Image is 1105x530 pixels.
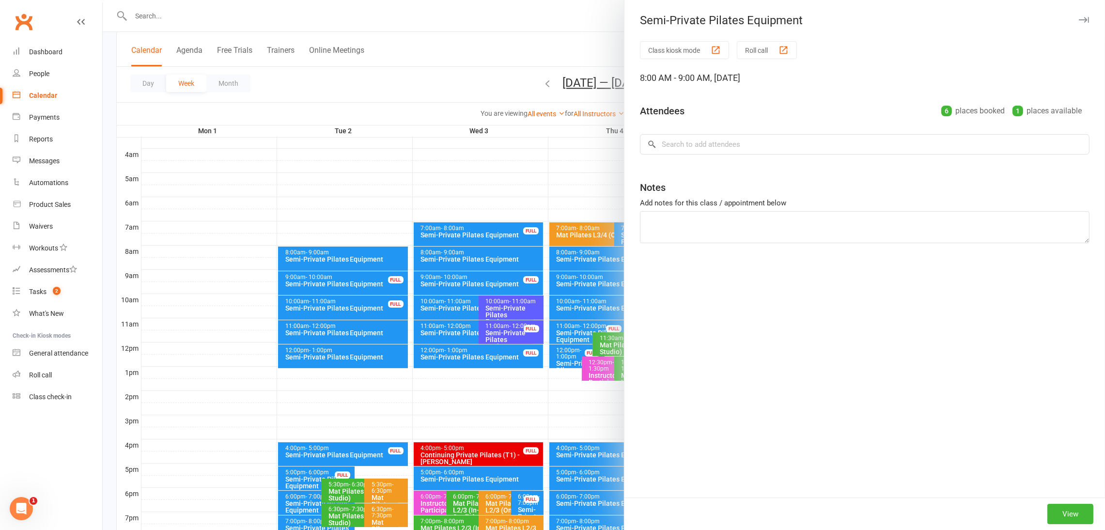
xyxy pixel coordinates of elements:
div: Attendees [640,104,685,118]
a: Workouts [13,237,102,259]
div: Waivers [29,222,53,230]
a: Tasks 2 [13,281,102,303]
div: Add notes for this class / appointment below [640,197,1089,209]
a: Automations [13,172,102,194]
a: Payments [13,107,102,128]
iframe: Intercom live chat [10,497,33,520]
div: 8:00 AM - 9:00 AM, [DATE] [640,71,1089,85]
a: Reports [13,128,102,150]
div: General attendance [29,349,88,357]
div: Workouts [29,244,58,252]
button: View [1047,504,1093,524]
div: Calendar [29,92,57,99]
div: Semi-Private Pilates Equipment [624,14,1105,27]
div: Reports [29,135,53,143]
div: People [29,70,49,78]
div: Payments [29,113,60,121]
div: Notes [640,181,666,194]
div: Dashboard [29,48,62,56]
a: Calendar [13,85,102,107]
div: Automations [29,179,68,187]
div: places available [1012,104,1082,118]
a: Roll call [13,364,102,386]
button: Class kiosk mode [640,41,729,59]
span: 2 [53,287,61,295]
div: places booked [941,104,1005,118]
a: People [13,63,102,85]
div: Tasks [29,288,47,296]
span: 1 [30,497,37,505]
div: Product Sales [29,201,71,208]
a: Assessments [13,259,102,281]
div: 1 [1012,106,1023,116]
a: What's New [13,303,102,325]
a: Product Sales [13,194,102,216]
div: What's New [29,310,64,317]
div: Class check-in [29,393,72,401]
div: Messages [29,157,60,165]
div: 6 [941,106,952,116]
a: Class kiosk mode [13,386,102,408]
div: Roll call [29,371,52,379]
button: Roll call [737,41,797,59]
a: Waivers [13,216,102,237]
div: Assessments [29,266,77,274]
a: Clubworx [12,10,36,34]
input: Search to add attendees [640,134,1089,155]
a: General attendance kiosk mode [13,343,102,364]
a: Messages [13,150,102,172]
a: Dashboard [13,41,102,63]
